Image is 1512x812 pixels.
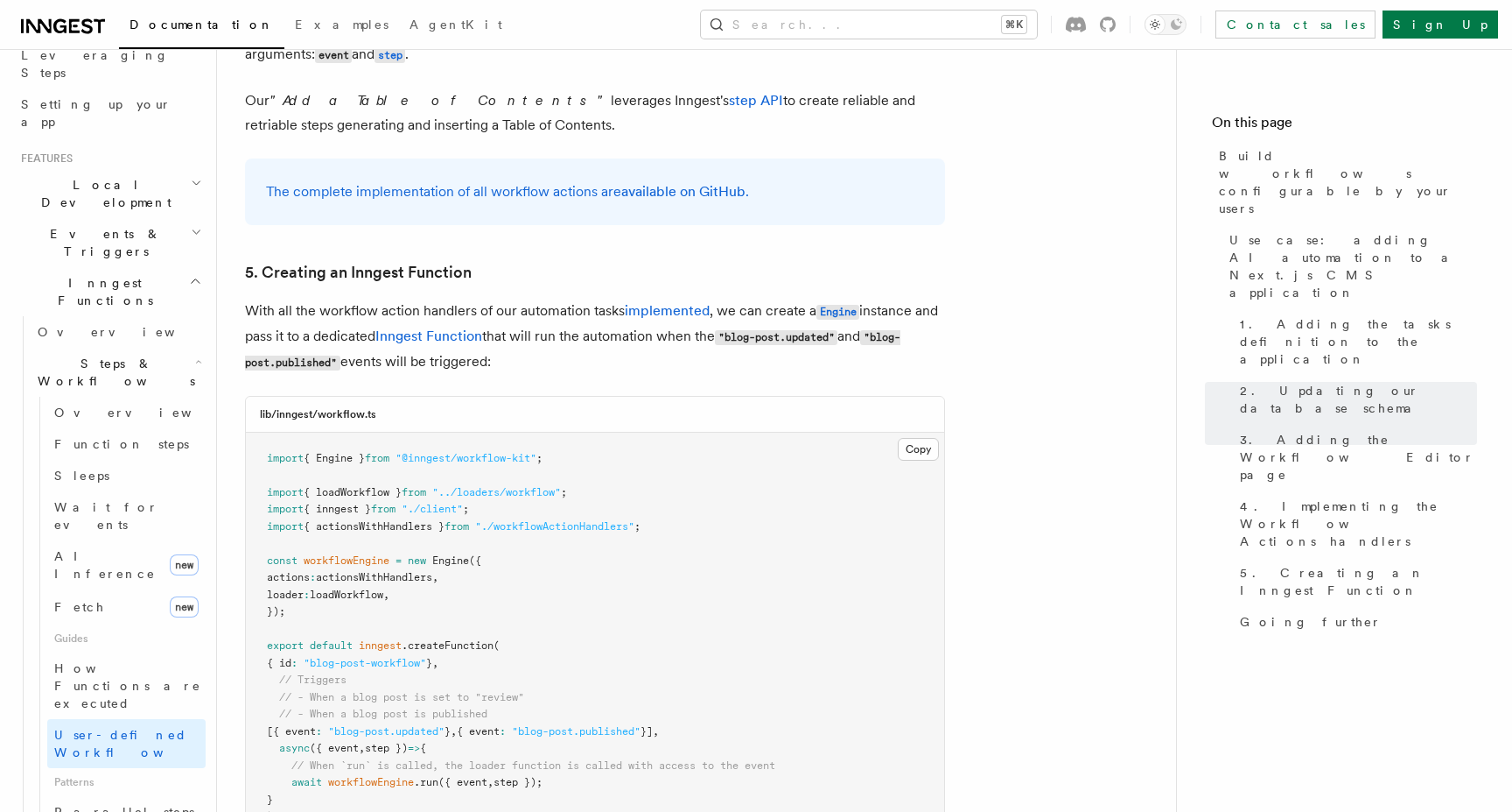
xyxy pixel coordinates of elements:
[304,657,426,669] span: "blog-post-workflow"
[408,742,420,754] span: =>
[365,452,389,464] span: from
[1233,424,1477,491] a: 3. Adding the Workflow Editor page
[291,776,322,788] span: await
[414,776,438,788] span: .run
[715,330,837,345] code: "blog-post.updated"
[408,554,426,567] span: new
[402,639,493,652] span: .createFunction
[653,725,659,738] span: ,
[245,299,945,375] p: With all the workflow action handlers of our automation tasks , we can create a instance and pass...
[365,742,408,754] span: step })
[1240,613,1382,631] span: Going further
[304,486,402,498] span: { loadWorkflow }
[267,520,304,533] span: import
[729,92,783,109] a: step API
[310,589,383,601] span: loadWorkflow
[31,348,206,397] button: Steps & Workflows
[129,18,274,32] span: Documentation
[47,540,206,590] a: AI Inferencenew
[47,768,206,796] span: Patterns
[47,491,206,540] a: Wait for events
[475,520,634,533] span: "./workflowActionHandlers"
[409,18,502,32] span: AgentKit
[47,590,206,625] a: Fetchnew
[375,328,482,344] a: Inngest Function
[328,776,414,788] span: workflowEngine
[561,486,567,498] span: ;
[267,605,285,618] span: });
[315,48,352,63] code: event
[14,39,206,88] a: Leveraging Steps
[304,589,310,601] span: :
[310,639,353,652] span: default
[245,260,472,285] a: 5. Creating an Inngest Function
[1240,315,1477,368] span: 1. Adding the tasks definition to the application
[14,169,206,218] button: Local Development
[1215,11,1375,39] a: Contact sales
[1233,491,1477,557] a: 4. Implementing the Workflow Actions handlers
[266,180,924,204] p: The complete implementation of all workflow actions are .
[304,503,371,515] span: { inngest }
[1229,231,1477,301] span: Use case: adding AI automation to a Next.js CMS application
[14,88,206,138] a: Setting up your app
[432,554,469,567] span: Engine
[487,776,493,788] span: ,
[245,330,900,371] code: "blog-post.published"
[621,183,745,200] a: available on GitHub
[1212,140,1477,224] a: Build workflows configurable by your users
[54,469,109,483] span: Sleeps
[291,657,297,669] span: :
[493,639,500,652] span: (
[1240,431,1477,484] span: 3. Adding the Workflow Editor page
[267,452,304,464] span: import
[14,267,206,316] button: Inngest Functions
[359,742,365,754] span: ,
[267,725,316,738] span: [{ event
[304,452,365,464] span: { Engine }
[451,725,457,738] span: ,
[1002,16,1026,33] kbd: ⌘K
[38,325,218,339] span: Overview
[634,520,640,533] span: ;
[267,554,297,567] span: const
[402,503,463,515] span: "./client"
[1233,375,1477,424] a: 2. Updating our database schema
[279,742,310,754] span: async
[1240,564,1477,599] span: 5. Creating an Inngest Function
[54,406,234,420] span: Overview
[47,460,206,491] a: Sleeps
[438,776,487,788] span: ({ event
[47,397,206,428] a: Overview
[1222,224,1477,308] a: Use case: adding AI automation to a Next.js CMS application
[432,657,438,669] span: ,
[402,486,426,498] span: from
[291,759,775,772] span: // When `run` is called, the loader function is called with access to the event
[536,452,542,464] span: ;
[14,152,73,166] span: Features
[267,571,310,583] span: actions
[295,18,388,32] span: Examples
[14,218,206,267] button: Events & Triggers
[898,438,939,461] button: Copy
[816,305,859,320] code: Engine
[279,674,346,686] span: // Triggers
[316,725,322,738] span: :
[267,794,273,806] span: }
[304,520,444,533] span: { actionsWithHandlers }
[1144,14,1186,35] button: Toggle dark mode
[500,725,506,738] span: :
[47,653,206,719] a: How Functions are executed
[267,486,304,498] span: import
[316,571,432,583] span: actionsWithHandlers
[245,88,945,138] p: Our leverages Inngest's to create reliable and retriable steps generating and inserting a Table o...
[14,225,191,260] span: Events & Triggers
[328,725,444,738] span: "blog-post.updated"
[701,11,1037,39] button: Search...⌘K
[625,302,710,319] a: implemented
[640,725,653,738] span: }]
[267,657,291,669] span: { id
[512,725,640,738] span: "blog-post.published"
[54,661,201,710] span: How Functions are executed
[1233,606,1477,638] a: Going further
[374,46,405,62] a: step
